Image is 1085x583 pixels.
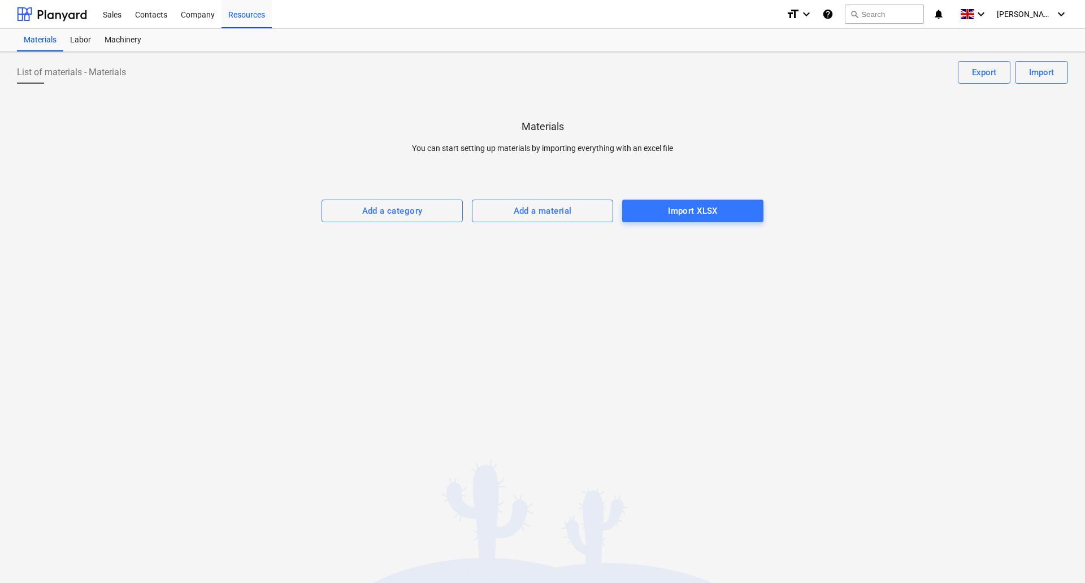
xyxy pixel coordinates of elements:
div: Import XLSX [668,204,718,218]
i: format_size [786,7,800,21]
a: Materials [17,29,63,51]
a: Machinery [98,29,148,51]
i: keyboard_arrow_down [800,7,813,21]
button: Add a category [322,200,463,222]
button: Import [1015,61,1068,84]
a: Labor [63,29,98,51]
i: Knowledge base [822,7,834,21]
span: List of materials - Materials [17,66,126,79]
button: Import XLSX [622,200,763,222]
i: notifications [933,7,944,21]
div: Add a category [362,204,423,218]
div: Export [972,65,996,80]
div: Add a material [514,204,572,218]
i: keyboard_arrow_down [974,7,988,21]
button: Add a material [472,200,613,222]
div: Import [1029,65,1054,80]
i: keyboard_arrow_down [1054,7,1068,21]
button: Export [958,61,1010,84]
p: You can start setting up materials by importing everything with an excel file [280,142,805,154]
button: Search [845,5,924,24]
span: [PERSON_NAME] [997,10,1053,19]
p: Materials [522,120,564,133]
span: search [850,10,859,19]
